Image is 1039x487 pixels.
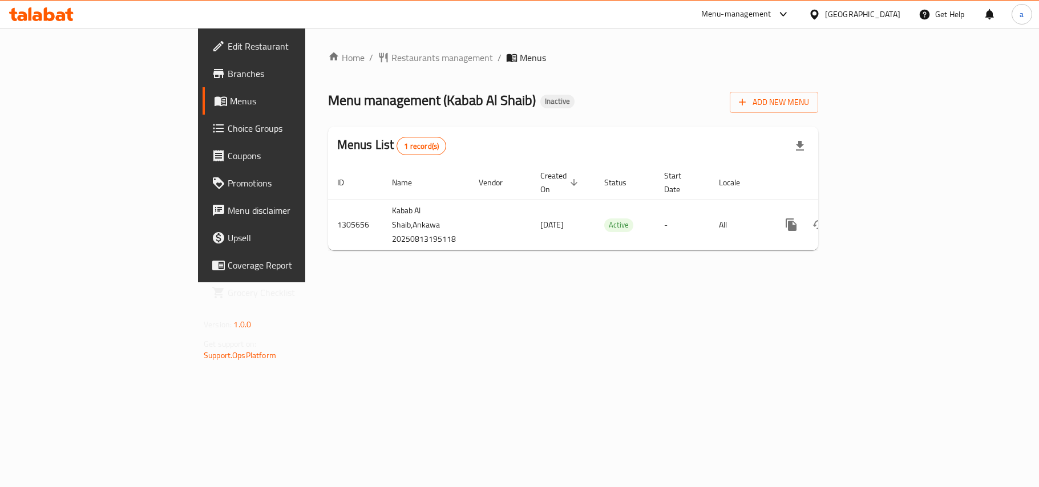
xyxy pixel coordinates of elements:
[739,95,809,109] span: Add New Menu
[337,176,359,189] span: ID
[328,87,536,113] span: Menu management ( Kabab Al Shaib )
[397,141,446,152] span: 1 record(s)
[203,60,371,87] a: Branches
[233,317,251,332] span: 1.0.0
[228,121,362,135] span: Choice Groups
[604,218,633,232] span: Active
[786,132,814,160] div: Export file
[228,39,362,53] span: Edit Restaurant
[228,286,362,299] span: Grocery Checklist
[337,136,446,155] h2: Menus List
[228,204,362,217] span: Menu disclaimer
[498,51,502,64] li: /
[655,200,710,250] td: -
[664,169,696,196] span: Start Date
[203,251,371,279] a: Coverage Report
[203,169,371,197] a: Promotions
[604,176,641,189] span: Status
[203,115,371,142] a: Choice Groups
[228,231,362,245] span: Upsell
[701,7,771,21] div: Menu-management
[328,51,818,64] nav: breadcrumb
[204,336,256,351] span: Get support on:
[805,211,832,238] button: Change Status
[203,224,371,251] a: Upsell
[204,348,276,363] a: Support.OpsPlatform
[391,51,493,64] span: Restaurants management
[203,87,371,115] a: Menus
[730,92,818,113] button: Add New Menu
[540,169,581,196] span: Created On
[479,176,518,189] span: Vendor
[392,176,427,189] span: Name
[1020,8,1024,21] span: a
[378,51,493,64] a: Restaurants management
[228,67,362,80] span: Branches
[228,258,362,272] span: Coverage Report
[769,165,896,200] th: Actions
[203,142,371,169] a: Coupons
[228,149,362,163] span: Coupons
[710,200,769,250] td: All
[825,8,900,21] div: [GEOGRAPHIC_DATA]
[203,279,371,306] a: Grocery Checklist
[520,51,546,64] span: Menus
[328,165,896,250] table: enhanced table
[540,95,575,108] div: Inactive
[230,94,362,108] span: Menus
[397,137,446,155] div: Total records count
[383,200,470,250] td: Kabab Al Shaib,Ankawa 20250813195118
[719,176,755,189] span: Locale
[204,317,232,332] span: Version:
[540,217,564,232] span: [DATE]
[203,197,371,224] a: Menu disclaimer
[203,33,371,60] a: Edit Restaurant
[778,211,805,238] button: more
[540,96,575,106] span: Inactive
[228,176,362,190] span: Promotions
